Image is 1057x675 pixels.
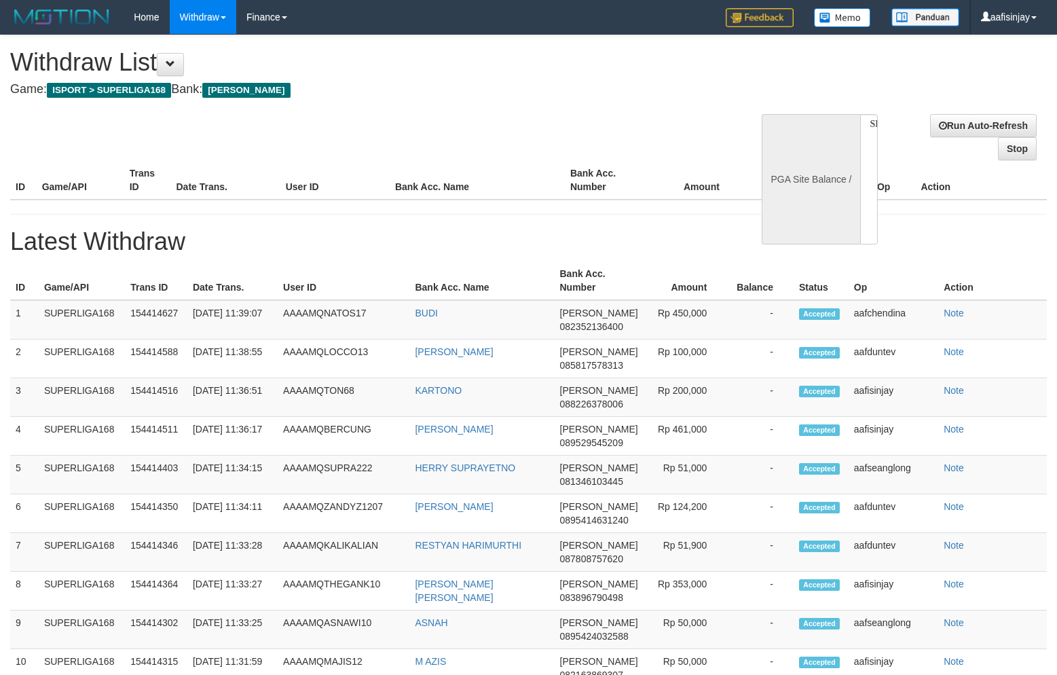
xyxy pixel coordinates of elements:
[280,161,390,200] th: User ID
[415,424,493,435] a: [PERSON_NAME]
[560,592,623,603] span: 083896790498
[944,501,964,512] a: Note
[649,261,727,300] th: Amount
[125,261,187,300] th: Trans ID
[10,378,39,417] td: 3
[560,424,638,435] span: [PERSON_NAME]
[10,572,39,610] td: 8
[649,572,727,610] td: Rp 353,000
[799,386,840,397] span: Accepted
[125,340,187,378] td: 154414588
[727,572,794,610] td: -
[39,378,125,417] td: SUPERLIGA168
[560,437,623,448] span: 089529545209
[727,300,794,340] td: -
[125,456,187,494] td: 154414403
[10,300,39,340] td: 1
[187,533,278,572] td: [DATE] 11:33:28
[915,161,1047,200] th: Action
[10,340,39,378] td: 2
[10,7,113,27] img: MOTION_logo.png
[560,515,629,526] span: 0895414631240
[944,617,964,628] a: Note
[944,462,964,473] a: Note
[39,261,125,300] th: Game/API
[278,494,409,533] td: AAAAMQZANDYZ1207
[187,610,278,649] td: [DATE] 11:33:25
[560,540,638,551] span: [PERSON_NAME]
[278,610,409,649] td: AAAAMQASNAWI10
[415,501,493,512] a: [PERSON_NAME]
[187,300,278,340] td: [DATE] 11:39:07
[649,417,727,456] td: Rp 461,000
[799,424,840,436] span: Accepted
[187,378,278,417] td: [DATE] 11:36:51
[125,378,187,417] td: 154414516
[560,476,623,487] span: 081346103445
[278,533,409,572] td: AAAAMQKALIKALIAN
[849,378,938,417] td: aafisinjay
[560,321,623,332] span: 082352136400
[649,378,727,417] td: Rp 200,000
[944,385,964,396] a: Note
[10,417,39,456] td: 4
[125,417,187,456] td: 154414511
[39,533,125,572] td: SUPERLIGA168
[849,610,938,649] td: aafseanglong
[10,456,39,494] td: 5
[39,610,125,649] td: SUPERLIGA168
[799,502,840,513] span: Accepted
[560,579,638,589] span: [PERSON_NAME]
[560,360,623,371] span: 085817578313
[560,617,638,628] span: [PERSON_NAME]
[762,114,859,244] div: PGA Site Balance /
[849,572,938,610] td: aafisinjay
[39,417,125,456] td: SUPERLIGA168
[39,494,125,533] td: SUPERLIGA168
[187,261,278,300] th: Date Trans.
[39,572,125,610] td: SUPERLIGA168
[10,49,691,76] h1: Withdraw List
[649,494,727,533] td: Rp 124,200
[560,553,623,564] span: 087808757620
[740,161,820,200] th: Balance
[415,656,446,667] a: M AZIS
[938,261,1047,300] th: Action
[125,494,187,533] td: 154414350
[10,83,691,96] h4: Game: Bank:
[415,385,462,396] a: KARTONO
[187,572,278,610] td: [DATE] 11:33:27
[415,540,521,551] a: RESTYAN HARIMURTHI
[560,462,638,473] span: [PERSON_NAME]
[849,300,938,340] td: aafchendina
[390,161,565,200] th: Bank Acc. Name
[555,261,650,300] th: Bank Acc. Number
[726,8,794,27] img: Feedback.jpg
[727,340,794,378] td: -
[125,610,187,649] td: 154414302
[944,346,964,357] a: Note
[649,610,727,649] td: Rp 50,000
[39,456,125,494] td: SUPERLIGA168
[849,261,938,300] th: Op
[944,579,964,589] a: Note
[125,533,187,572] td: 154414346
[560,656,638,667] span: [PERSON_NAME]
[814,8,871,27] img: Button%20Memo.svg
[10,533,39,572] td: 7
[727,610,794,649] td: -
[278,378,409,417] td: AAAAMQTON68
[415,617,447,628] a: ASNAH
[649,300,727,340] td: Rp 450,000
[727,456,794,494] td: -
[799,347,840,359] span: Accepted
[10,261,39,300] th: ID
[187,417,278,456] td: [DATE] 11:36:17
[652,161,740,200] th: Amount
[799,308,840,320] span: Accepted
[649,533,727,572] td: Rp 51,900
[415,308,437,318] a: BUDI
[727,533,794,572] td: -
[10,228,1047,255] h1: Latest Withdraw
[278,261,409,300] th: User ID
